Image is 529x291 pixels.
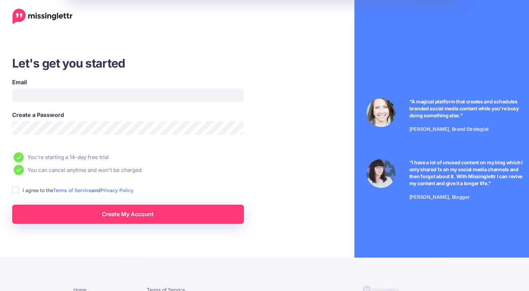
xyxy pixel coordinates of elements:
[367,98,395,127] img: Testimonial by Laura Stanik
[12,78,244,86] label: Email
[23,186,134,194] label: I agree to the and
[53,187,92,193] a: Terms of Service
[12,205,244,224] a: Create My Account
[409,126,489,132] span: [PERSON_NAME], Brand Strategist
[12,165,292,175] li: You can cancel anytime and won't be charged
[101,187,134,193] a: Privacy Policy
[367,159,395,188] img: Testimonial by Jeniffer Kosche
[409,159,527,187] p: “I have a lot of unused content on my blog which I only shared 1x on my social media channels and...
[13,9,73,24] a: Home
[12,152,292,163] li: You're starting a 14-day free trial
[409,194,470,200] span: [PERSON_NAME], Blogger
[12,55,292,71] h3: Let's get you started
[12,111,244,119] label: Create a Password
[409,98,527,119] p: “A magical platform that creates and schedules branded social media content while you're busy doi...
